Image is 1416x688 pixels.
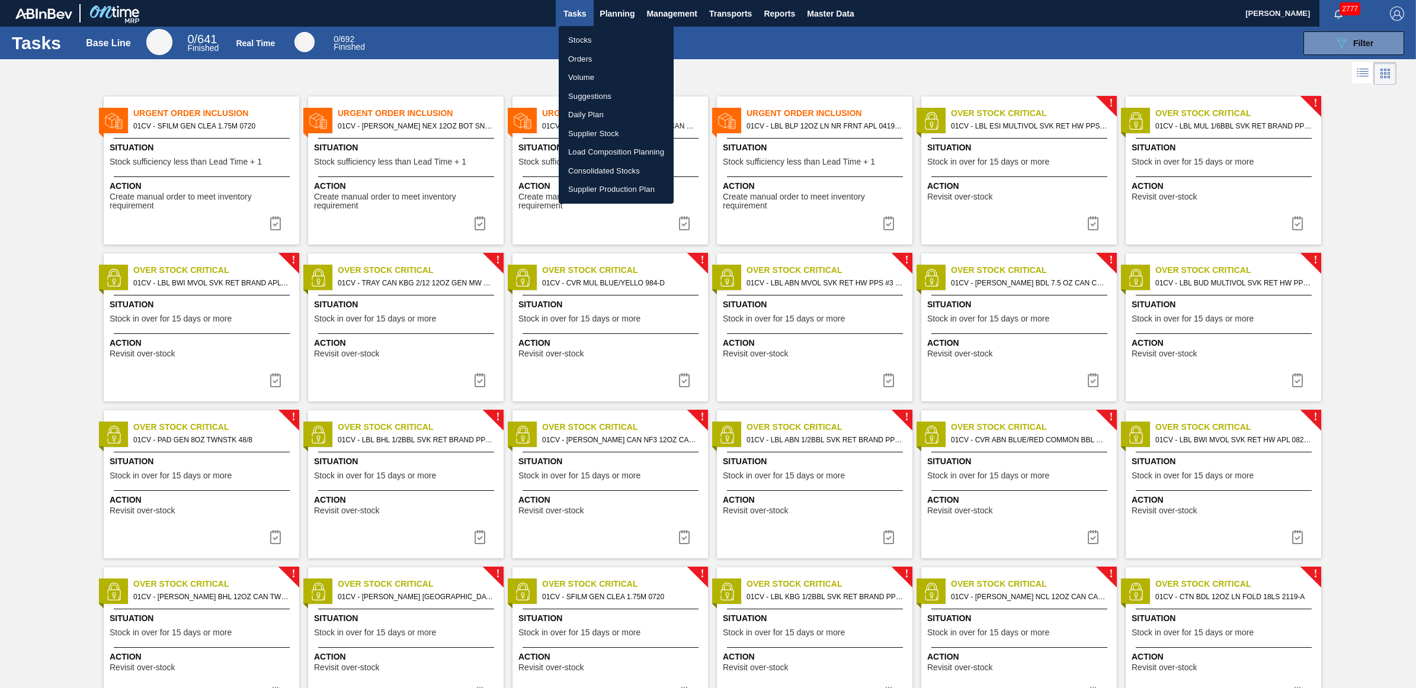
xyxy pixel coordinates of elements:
a: Suggestions [559,87,674,106]
a: Orders [559,50,674,69]
a: Supplier Production Plan [559,180,674,199]
a: Volume [559,68,674,87]
a: Daily Plan [559,105,674,124]
a: Load Composition Planning [559,143,674,162]
a: Supplier Stock [559,124,674,143]
a: Consolidated Stocks [559,162,674,181]
a: Stocks [559,31,674,50]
